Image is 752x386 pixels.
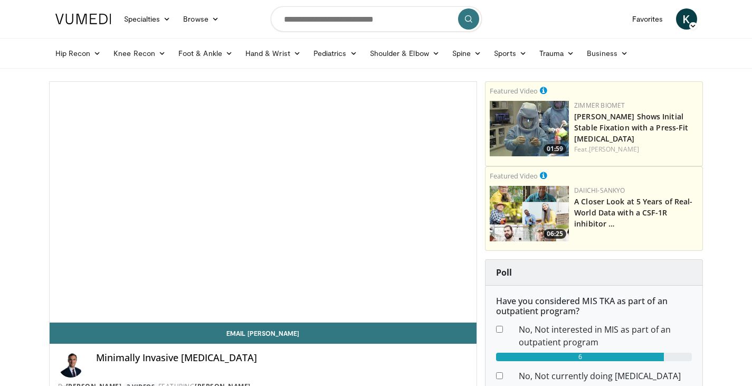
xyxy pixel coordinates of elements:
[496,353,664,361] div: 6
[271,6,482,32] input: Search topics, interventions
[55,14,111,24] img: VuMedi Logo
[574,111,688,144] a: [PERSON_NAME] Shows Initial Stable Fixation with a Press-Fit [MEDICAL_DATA]
[490,171,538,181] small: Featured Video
[177,8,225,30] a: Browse
[490,101,569,156] img: 6bc46ad6-b634-4876-a934-24d4e08d5fac.150x105_q85_crop-smart_upscale.jpg
[626,8,670,30] a: Favorites
[172,43,239,64] a: Foot & Ankle
[58,352,83,378] img: Avatar
[488,43,533,64] a: Sports
[446,43,488,64] a: Spine
[511,323,700,349] dd: No, Not interested in MIS as part of an outpatient program
[511,370,700,382] dd: No, Not currently doing [MEDICAL_DATA]
[589,145,639,154] a: [PERSON_NAME]
[490,101,569,156] a: 01:59
[544,229,566,239] span: 06:25
[574,186,625,195] a: Daiichi-Sankyo
[490,186,569,241] a: 06:25
[533,43,581,64] a: Trauma
[496,267,512,278] strong: Poll
[50,323,477,344] a: Email [PERSON_NAME]
[239,43,307,64] a: Hand & Wrist
[364,43,446,64] a: Shoulder & Elbow
[574,101,625,110] a: Zimmer Biomet
[496,296,692,316] h6: Have you considered MIS TKA as part of an outpatient program?
[574,145,698,154] div: Feat.
[49,43,108,64] a: Hip Recon
[580,43,634,64] a: Business
[118,8,177,30] a: Specialties
[307,43,364,64] a: Pediatrics
[50,82,477,323] video-js: Video Player
[490,86,538,96] small: Featured Video
[96,352,469,364] h4: Minimally Invasive [MEDICAL_DATA]
[544,144,566,154] span: 01:59
[574,196,692,229] a: A Closer Look at 5 Years of Real-World Data with a CSF-1R inhibitor …
[676,8,697,30] a: K
[490,186,569,241] img: 93c22cae-14d1-47f0-9e4a-a244e824b022.png.150x105_q85_crop-smart_upscale.jpg
[107,43,172,64] a: Knee Recon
